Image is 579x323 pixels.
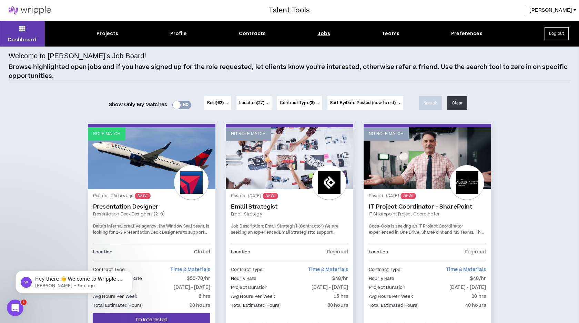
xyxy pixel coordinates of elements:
p: 60 hours [327,302,348,309]
p: Avg Hours Per Week [231,293,275,300]
button: Location(27) [236,96,272,110]
p: $48/hr [332,275,348,282]
iframe: Intercom notifications message [5,256,143,304]
a: No Role Match [364,127,491,189]
strong: Job Description: Email Strategist (Contractor) [231,223,324,229]
button: Sort By:Date Posted (new to old) [327,96,403,110]
p: Posted - [DATE] [231,193,348,199]
sup: NEW! [400,193,416,199]
span: Time & Materials [170,266,210,273]
p: Role Match [93,131,120,137]
div: Profile [170,30,187,37]
p: [DATE] - [DATE] [174,284,210,291]
span: Sort By: Date Posted (new to old) [330,100,396,106]
span: Delta's internal creative agency, the Window Seat team, is looking for 2-3 Presentation Deck Desi... [93,223,209,248]
p: Browse highlighted open jobs and if you have signed up for the role requested, let clients know y... [9,63,570,80]
p: Total Estimated Hours [369,302,418,309]
span: Show Only My Matches [109,100,167,110]
span: 1 [21,300,27,305]
div: Teams [382,30,399,37]
p: Location [369,248,388,256]
sup: NEW! [263,193,278,199]
strong: Email Strategist [279,230,311,235]
p: No Role Match [231,131,266,137]
span: Role ( ) [207,100,224,106]
a: Presentation Deck Designers (2-3) [93,211,210,217]
h3: Talent Tools [269,5,310,16]
h4: Welcome to [PERSON_NAME]’s Job Board! [9,51,146,61]
span: 27 [258,100,263,106]
span: Time & Materials [446,266,486,273]
a: Email Strategy [231,211,348,217]
a: IT Project Coordinator - SharePoint [369,203,486,210]
p: Regional [327,248,348,256]
button: Clear [447,96,467,110]
p: Total Estimated Hours [231,302,280,309]
span: Coca-Cola is seeking an IT Project Coordinator experienced in One Drive, SharePoint and MS Teams.... [369,223,484,253]
sup: NEW! [135,193,150,199]
span: [PERSON_NAME] [529,7,572,14]
span: Location ( ) [239,100,264,106]
p: $50-70/hr [187,275,210,282]
p: 90 hours [190,302,210,309]
p: Posted - [DATE] [369,193,486,199]
div: Contracts [239,30,266,37]
a: Role Match [88,127,215,189]
p: Posted - 2 hours ago [93,193,210,199]
p: No Role Match [369,131,404,137]
p: 6 hrs [199,293,210,300]
a: Presentation Designer [93,203,210,210]
span: 62 [217,100,222,106]
p: Dashboard [8,36,37,43]
span: We are seeking an experienced [231,223,338,235]
p: 40 hours [465,302,486,309]
p: Hourly Rate [231,275,256,282]
p: Location [93,248,112,256]
button: Role(62) [204,96,231,110]
p: $40/hr [470,275,486,282]
p: Avg Hours Per Week [369,293,413,300]
div: Preferences [451,30,482,37]
p: Project Duration [369,284,405,291]
button: Log out [545,27,569,40]
p: Regional [465,248,486,256]
a: No Role Match [226,127,353,189]
iframe: Intercom live chat [7,300,23,316]
p: 15 hrs [334,293,348,300]
button: Contract Type(3) [277,96,322,110]
span: Contract Type ( ) [280,100,315,106]
p: Hourly Rate [369,275,394,282]
p: Project Duration [231,284,267,291]
span: 3 [311,100,313,106]
a: IT Sharepoint Project Coordinator [369,211,486,217]
p: [DATE] - [DATE] [312,284,348,291]
div: Projects [96,30,118,37]
p: [DATE] - [DATE] [449,284,486,291]
button: Search [419,96,442,110]
p: Global [194,248,210,256]
p: Total Estimated Hours [93,302,142,309]
p: Location [231,248,250,256]
a: Email Strategist [231,203,348,210]
span: Time & Materials [308,266,348,273]
p: Contract Type [369,266,401,273]
p: Contract Type [231,266,263,273]
p: 20 hrs [471,293,486,300]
